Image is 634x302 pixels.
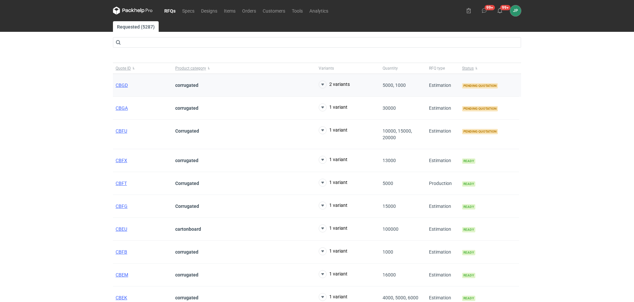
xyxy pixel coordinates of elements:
[116,204,128,209] a: CBFG
[175,158,198,163] strong: corrugated
[462,66,474,71] span: Status
[113,21,159,32] a: Requested (5287)
[319,156,347,164] button: 1 variant
[319,179,347,187] button: 1 variant
[459,63,519,74] button: Status
[319,66,334,71] span: Variants
[462,129,498,134] span: Pending quotation
[429,66,445,71] span: RFQ type
[175,181,199,186] strong: Corrugated
[383,105,396,111] span: 30000
[175,66,206,71] span: Product category
[426,120,459,149] div: Estimation
[175,226,201,232] strong: cartonboard
[116,105,128,111] a: CBGA
[116,295,127,300] a: CBEK
[462,181,475,187] span: Ready
[462,250,475,255] span: Ready
[319,270,347,278] button: 1 variant
[426,149,459,172] div: Estimation
[462,204,475,210] span: Ready
[426,97,459,120] div: Estimation
[510,5,521,16] div: Justyna Powała
[319,293,347,301] button: 1 variant
[113,7,153,15] svg: Packhelp Pro
[116,226,127,232] a: CBEU
[510,5,521,16] button: JP
[479,5,490,16] button: 99+
[426,241,459,264] div: Estimation
[383,226,398,232] span: 100000
[319,126,347,134] button: 1 variant
[116,66,131,71] span: Quote ID
[306,7,332,15] a: Analytics
[175,204,199,209] strong: Corrugated
[426,74,459,97] div: Estimation
[221,7,239,15] a: Items
[175,249,198,255] strong: corrugated
[116,158,127,163] a: CBFX
[383,249,393,255] span: 1000
[116,181,127,186] a: CBFT
[116,83,128,88] a: CBGD
[116,128,127,134] a: CBFU
[319,202,347,210] button: 1 variant
[175,105,198,111] strong: corrugated
[462,158,475,164] span: Ready
[426,172,459,195] div: Production
[383,295,418,300] span: 4000, 5000, 6000
[383,66,398,71] span: Quantity
[319,81,350,89] button: 2 variants
[383,181,393,186] span: 5000
[426,195,459,218] div: Estimation
[426,264,459,286] div: Estimation
[495,5,505,16] button: 99+
[161,7,179,15] a: RFQs
[175,83,198,88] strong: corrugated
[383,128,412,140] span: 10000, 15000, 20000
[175,272,198,277] strong: corrugated
[179,7,198,15] a: Specs
[173,63,316,74] button: Product category
[383,204,396,209] span: 15000
[383,158,396,163] span: 13000
[239,7,259,15] a: Orders
[462,106,498,111] span: Pending quotation
[113,63,173,74] button: Quote ID
[383,83,406,88] span: 5000, 1000
[259,7,289,15] a: Customers
[319,224,347,232] button: 1 variant
[175,128,199,134] strong: Corrugated
[289,7,306,15] a: Tools
[462,273,475,278] span: Ready
[175,295,198,300] strong: corrugated
[319,103,347,111] button: 1 variant
[462,83,498,89] span: Pending quotation
[198,7,221,15] a: Designs
[116,272,128,277] a: CBEM
[383,272,396,277] span: 16000
[319,247,347,255] button: 1 variant
[462,227,475,232] span: Ready
[116,249,127,255] a: CBFB
[462,296,475,301] span: Ready
[426,218,459,241] div: Estimation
